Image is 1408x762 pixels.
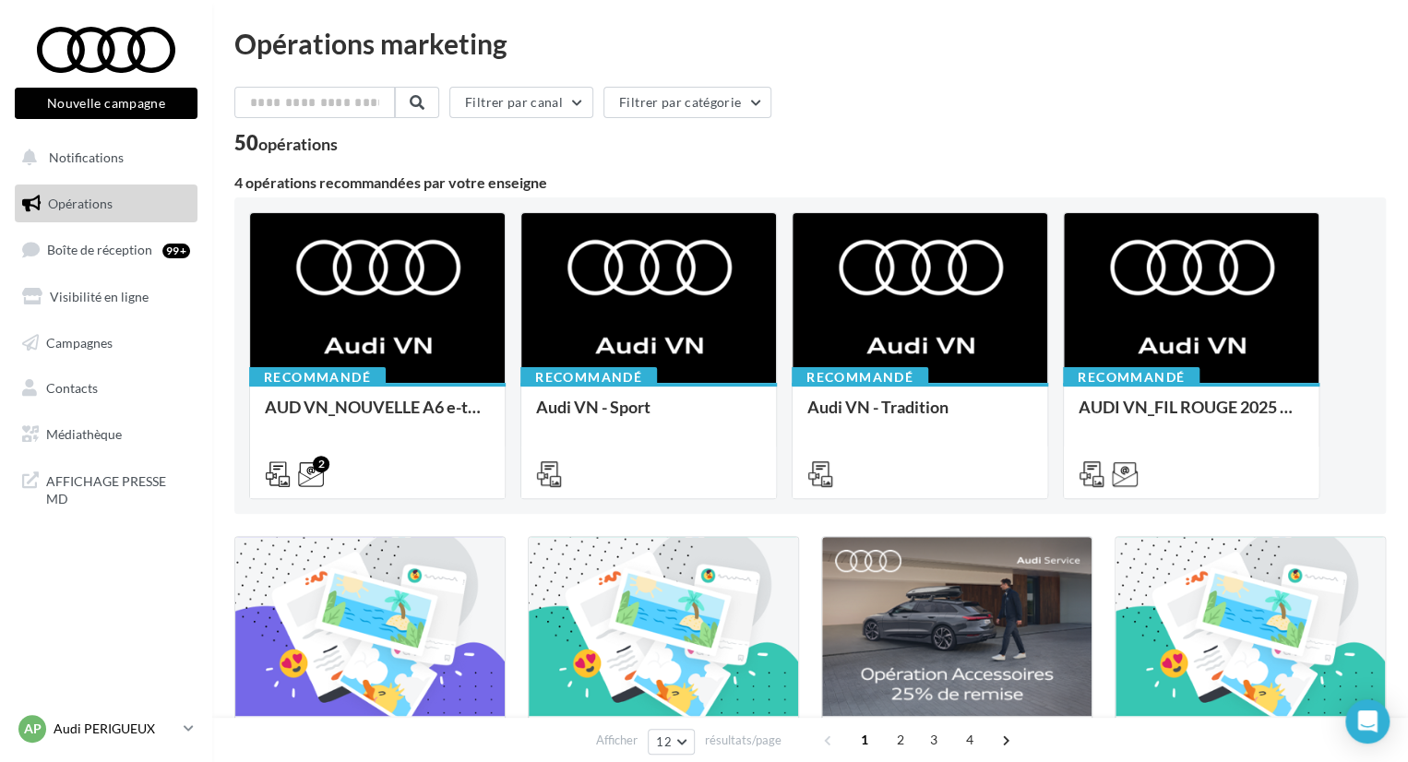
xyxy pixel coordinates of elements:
[11,278,201,316] a: Visibilité en ligne
[15,88,197,119] button: Nouvelle campagne
[11,461,201,516] a: AFFICHAGE PRESSE MD
[792,367,928,387] div: Recommandé
[11,369,201,408] a: Contacts
[162,244,190,258] div: 99+
[249,367,386,387] div: Recommandé
[596,732,638,749] span: Afficher
[258,136,338,152] div: opérations
[46,334,113,350] span: Campagnes
[234,30,1386,57] div: Opérations marketing
[234,133,338,153] div: 50
[46,426,122,442] span: Médiathèque
[603,87,771,118] button: Filtrer par catégorie
[47,242,152,257] span: Boîte de réception
[11,230,201,269] a: Boîte de réception99+
[24,720,42,738] span: AP
[265,398,490,435] div: AUD VN_NOUVELLE A6 e-tron
[46,380,98,396] span: Contacts
[1063,367,1199,387] div: Recommandé
[1079,398,1304,435] div: AUDI VN_FIL ROUGE 2025 - A1, Q2, Q3, Q5 et Q4 e-tron
[11,138,194,177] button: Notifications
[656,734,672,749] span: 12
[49,149,124,165] span: Notifications
[11,324,201,363] a: Campagnes
[1345,699,1390,744] div: Open Intercom Messenger
[886,725,915,755] span: 2
[313,456,329,472] div: 2
[449,87,593,118] button: Filtrer par canal
[536,398,761,435] div: Audi VN - Sport
[234,175,1386,190] div: 4 opérations recommandées par votre enseigne
[50,289,149,304] span: Visibilité en ligne
[46,469,190,508] span: AFFICHAGE PRESSE MD
[520,367,657,387] div: Recommandé
[15,711,197,746] a: AP Audi PERIGUEUX
[54,720,176,738] p: Audi PERIGUEUX
[11,185,201,223] a: Opérations
[807,398,1032,435] div: Audi VN - Tradition
[705,732,782,749] span: résultats/page
[955,725,984,755] span: 4
[48,196,113,211] span: Opérations
[850,725,879,755] span: 1
[648,729,695,755] button: 12
[11,415,201,454] a: Médiathèque
[919,725,949,755] span: 3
